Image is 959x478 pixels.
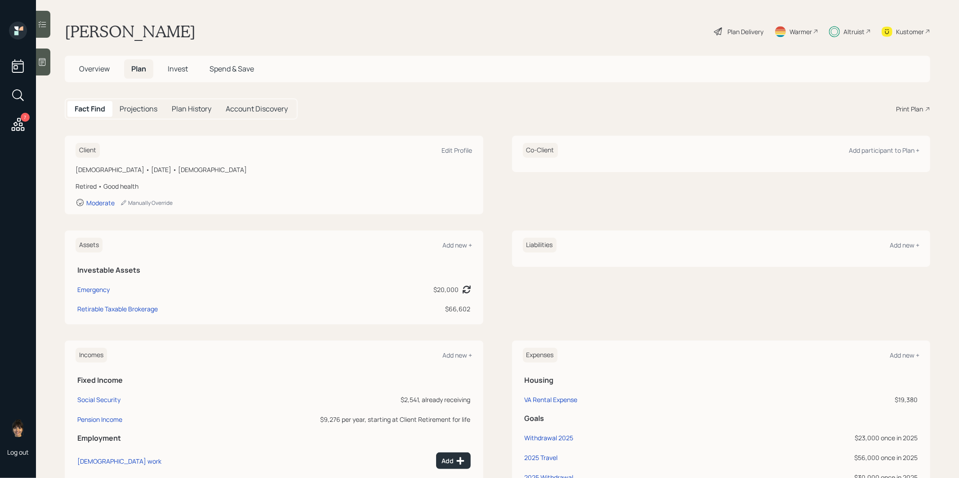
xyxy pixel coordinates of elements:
[762,433,918,443] div: $23,000 once in 2025
[221,395,470,404] div: $2,541, already receiving
[77,415,122,424] div: Pension Income
[76,165,473,174] div: [DEMOGRAPHIC_DATA] • [DATE] • [DEMOGRAPHIC_DATA]
[525,376,918,385] h5: Housing
[523,238,557,252] h6: Liabilities
[9,419,27,437] img: treva-nostdahl-headshot.png
[525,453,558,462] div: 2025 Travel
[77,266,471,274] h5: Investable Assets
[434,285,459,294] div: $20,000
[436,452,471,469] button: Add
[7,448,29,456] div: Log out
[77,457,161,465] div: [DEMOGRAPHIC_DATA] work
[120,199,173,207] div: Manually Override
[890,241,919,249] div: Add new +
[525,395,578,404] div: VA Rental Expense
[896,27,924,36] div: Kustomer
[77,434,471,443] h5: Employment
[443,241,473,249] div: Add new +
[727,27,763,36] div: Plan Delivery
[120,105,157,113] h5: Projections
[168,64,188,74] span: Invest
[523,143,558,158] h6: Co-Client
[77,304,158,314] div: Retirable Taxable Brokerage
[525,434,574,442] div: Withdrawal 2025
[77,395,120,404] div: Social Security
[86,199,115,207] div: Moderate
[75,105,105,113] h5: Fact Find
[210,64,254,74] span: Spend & Save
[77,285,110,294] div: Emergency
[523,348,558,363] h6: Expenses
[762,453,918,462] div: $56,000 once in 2025
[21,113,30,122] div: 7
[790,27,812,36] div: Warmer
[843,27,865,36] div: Altruist
[890,351,919,359] div: Add new +
[77,376,471,385] h5: Fixed Income
[226,105,288,113] h5: Account Discovery
[131,64,146,74] span: Plan
[345,304,471,314] div: $66,602
[442,456,465,465] div: Add
[849,146,919,155] div: Add participant to Plan +
[76,143,100,158] h6: Client
[76,238,103,252] h6: Assets
[221,415,470,424] div: $9,276 per year, starting at Client Retirement for life
[79,64,110,74] span: Overview
[65,22,196,41] h1: [PERSON_NAME]
[443,351,473,359] div: Add new +
[762,395,918,404] div: $19,380
[896,104,923,114] div: Print Plan
[525,414,918,423] h5: Goals
[76,181,473,191] div: Retired • Good health
[76,348,107,363] h6: Incomes
[172,105,211,113] h5: Plan History
[442,146,473,155] div: Edit Profile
